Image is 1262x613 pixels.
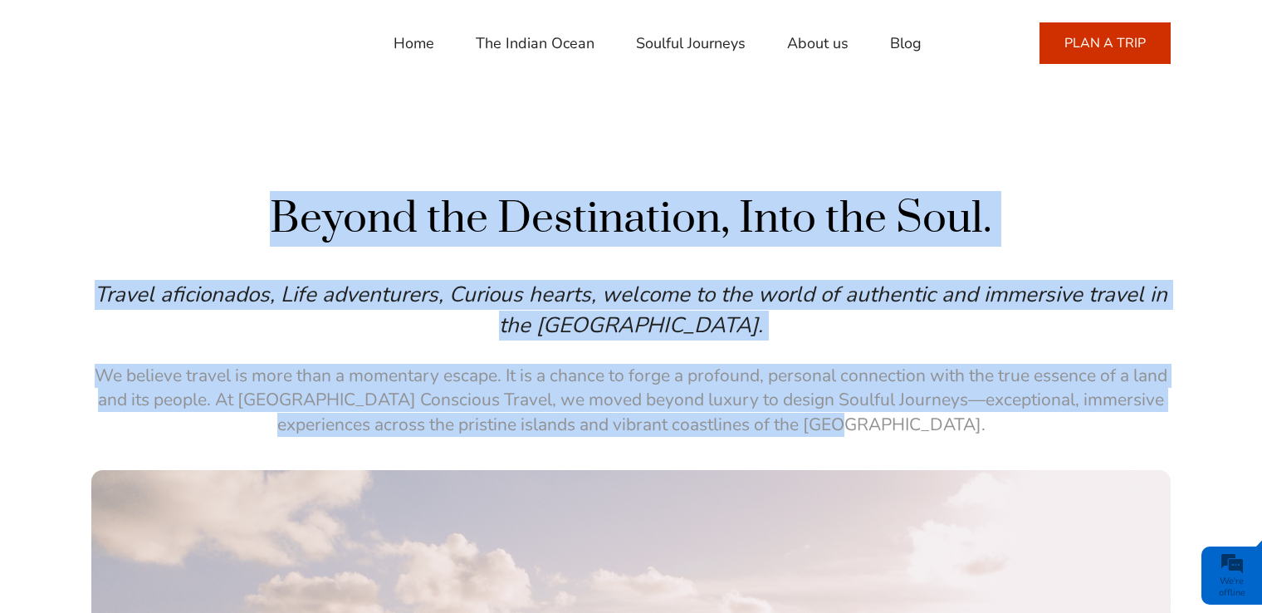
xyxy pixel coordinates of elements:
[91,364,1171,437] p: We believe travel is more than a momentary escape. It is a chance to forge a profound, personal c...
[272,8,312,48] div: Minimize live chat window
[394,23,434,63] a: Home
[1206,576,1258,599] div: We're offline
[18,86,43,110] div: Navigation go back
[1039,22,1171,64] a: PLAN A TRIP
[243,482,301,504] em: Submit
[22,203,303,239] input: Enter your email address
[787,23,849,63] a: About us
[890,23,922,63] a: Blog
[91,191,1171,247] h1: Beyond the Destination, Into the Soul.
[91,280,1171,341] p: Travel aficionados, Life adventurers, Curious hearts, welcome to the world of authentic and immer...
[22,252,303,468] textarea: Type your message and click 'Submit'
[636,23,746,63] a: Soulful Journeys
[476,23,594,63] a: The Indian Ocean
[22,154,303,190] input: Enter your last name
[111,87,304,109] div: Leave a message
